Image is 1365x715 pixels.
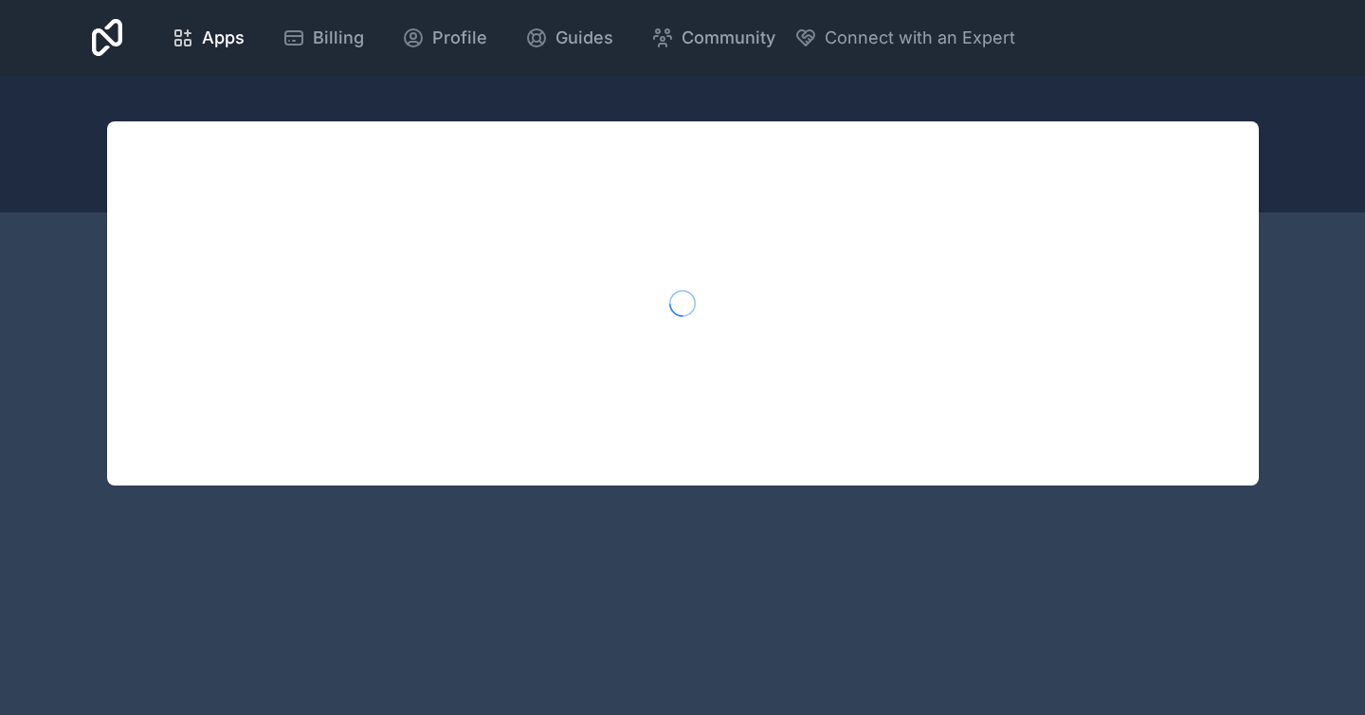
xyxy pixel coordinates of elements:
[156,17,260,59] a: Apps
[825,25,1015,51] span: Connect with an Expert
[636,17,791,59] a: Community
[267,17,379,59] a: Billing
[387,17,502,59] a: Profile
[202,25,245,51] span: Apps
[794,25,1015,51] button: Connect with an Expert
[510,17,628,59] a: Guides
[313,25,364,51] span: Billing
[432,25,487,51] span: Profile
[555,25,613,51] span: Guides
[682,25,775,51] span: Community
